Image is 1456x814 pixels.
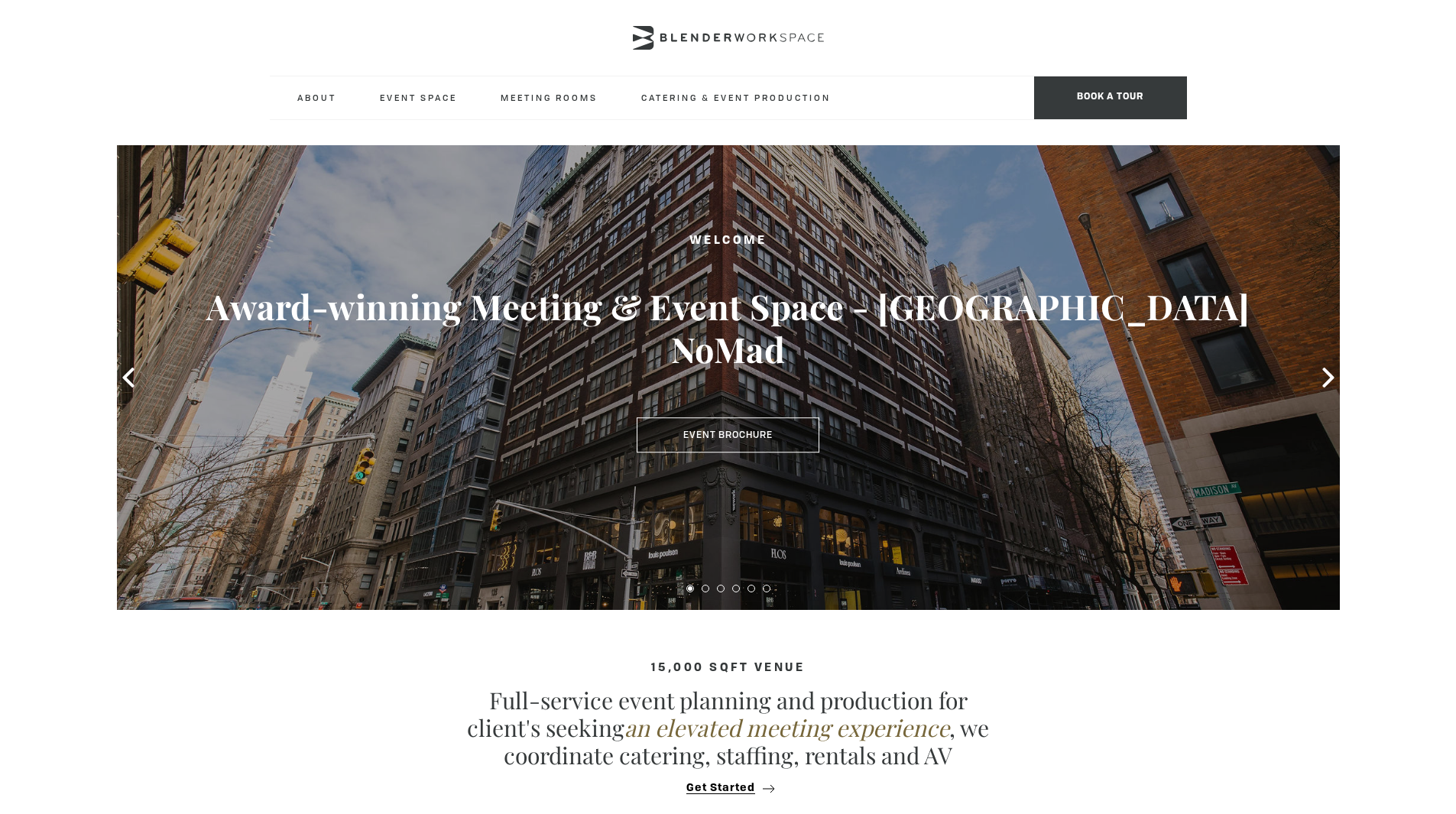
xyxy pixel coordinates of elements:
[270,662,1187,675] h4: 15,000 sqft venue
[1034,76,1187,119] span: Book a tour
[637,417,819,452] a: Event Brochure
[461,686,996,769] p: Full-service event planning and production for client's seeking , we coordinate catering, staffin...
[629,76,843,118] a: Catering & Event Production
[285,76,349,118] a: About
[682,781,774,795] button: Get Started
[686,783,755,794] span: Get Started
[178,285,1279,371] h3: Award-winning Meeting & Event Space - [GEOGRAPHIC_DATA] NoMad
[368,76,469,118] a: Event Space
[624,712,949,743] em: an elevated meeting experience
[488,76,610,118] a: Meeting Rooms
[178,232,1279,251] h2: Welcome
